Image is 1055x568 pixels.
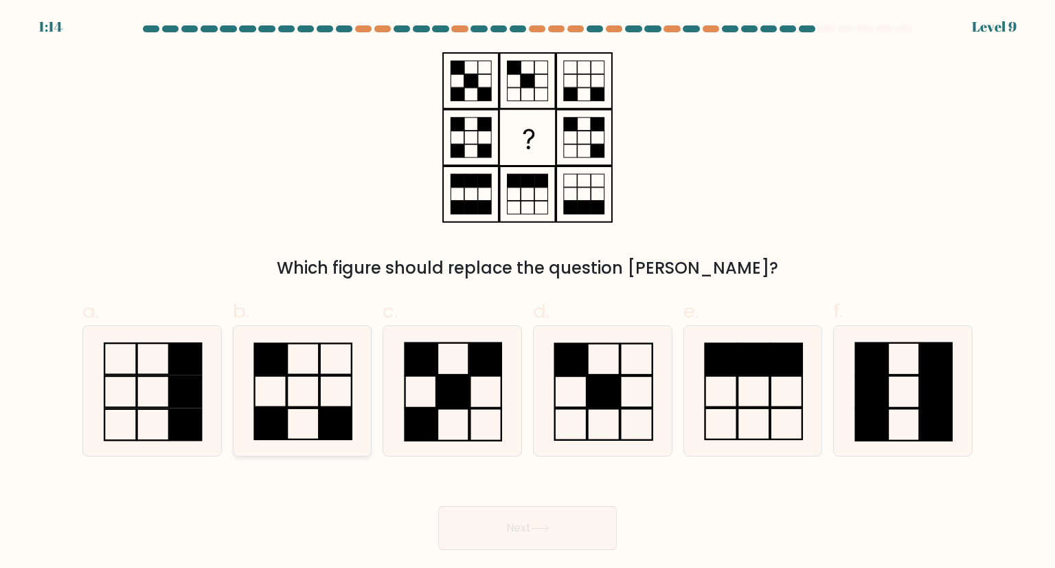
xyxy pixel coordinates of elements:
div: Level 9 [972,17,1017,37]
span: a. [82,298,99,325]
span: b. [233,298,249,325]
span: f. [833,298,843,325]
button: Next [438,506,617,550]
span: e. [683,298,699,325]
span: d. [533,298,549,325]
div: 1:14 [38,17,63,37]
div: Which figure should replace the question [PERSON_NAME]? [91,256,964,281]
span: c. [383,298,398,325]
